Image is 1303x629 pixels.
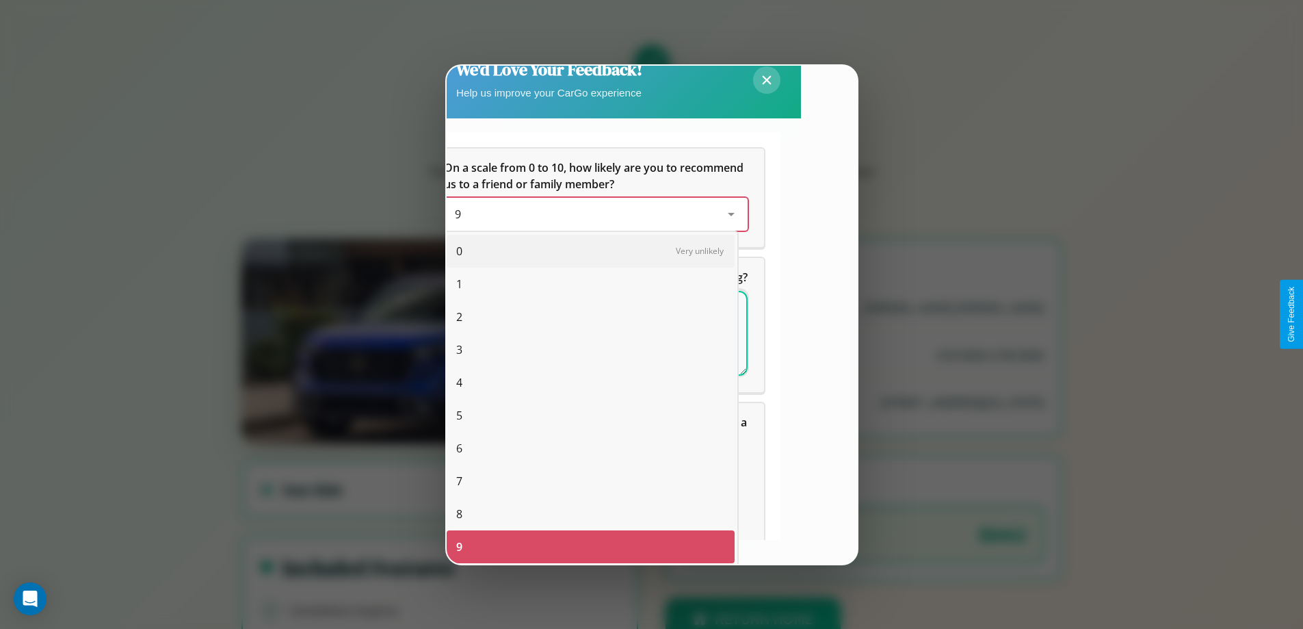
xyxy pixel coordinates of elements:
[1287,287,1296,342] div: Give Feedback
[455,207,461,222] span: 9
[427,149,764,247] div: On a scale from 0 to 10, how likely are you to recommend us to a friend or family member?
[447,563,735,596] div: 10
[456,473,462,489] span: 7
[14,582,47,615] div: Open Intercom Messenger
[447,333,735,366] div: 3
[447,268,735,300] div: 1
[456,539,462,555] span: 9
[456,342,462,358] span: 3
[456,407,462,424] span: 5
[444,415,750,446] span: Which of the following features do you value the most in a vehicle?
[447,300,735,333] div: 2
[456,276,462,292] span: 1
[444,198,748,231] div: On a scale from 0 to 10, how likely are you to recommend us to a friend or family member?
[447,498,735,530] div: 8
[456,440,462,457] span: 6
[447,399,735,432] div: 5
[456,374,462,391] span: 4
[456,309,462,325] span: 2
[676,245,724,257] span: Very unlikely
[456,84,642,102] p: Help us improve your CarGo experience
[447,235,735,268] div: 0
[444,160,746,192] span: On a scale from 0 to 10, how likely are you to recommend us to a friend or family member?
[456,506,462,522] span: 8
[447,465,735,498] div: 7
[447,366,735,399] div: 4
[456,243,462,259] span: 0
[444,159,748,192] h5: On a scale from 0 to 10, how likely are you to recommend us to a friend or family member?
[447,432,735,465] div: 6
[447,530,735,563] div: 9
[456,58,642,81] h2: We'd Love Your Feedback!
[444,270,748,285] span: What can we do to make your experience more satisfying?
